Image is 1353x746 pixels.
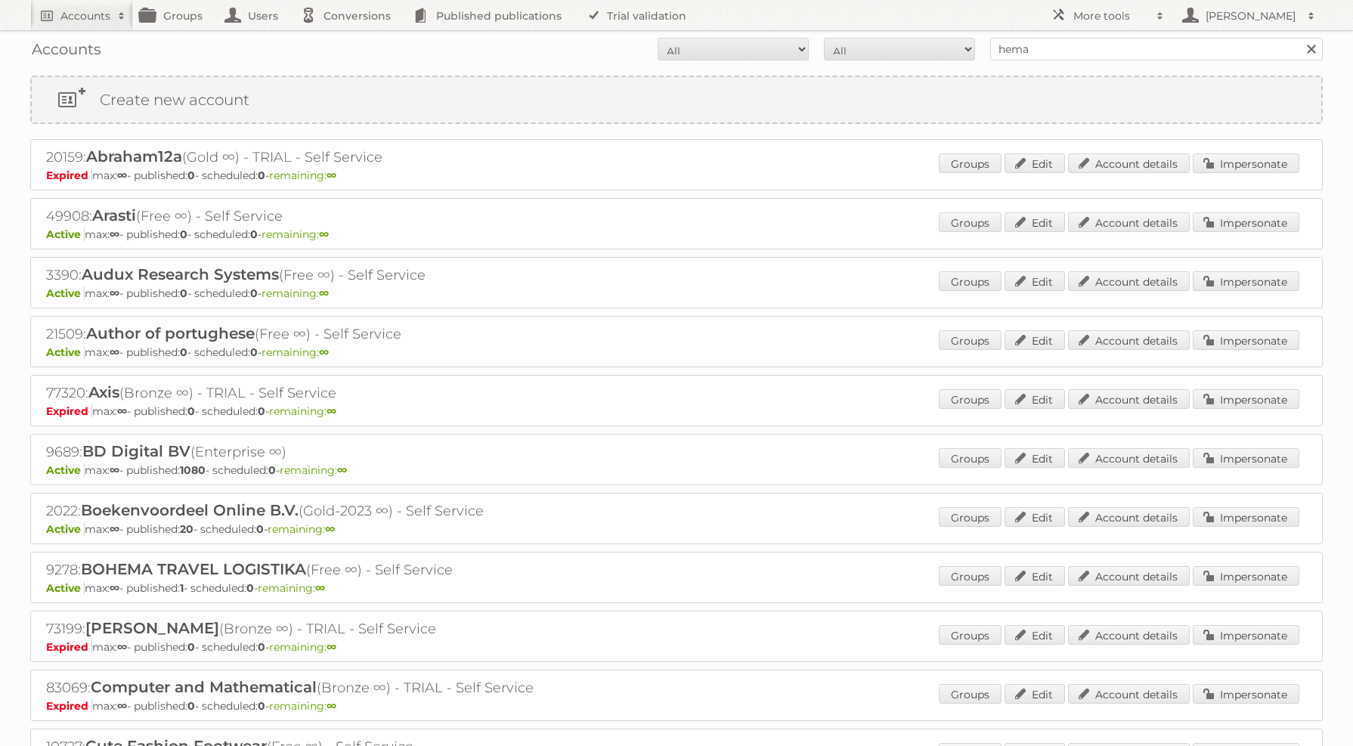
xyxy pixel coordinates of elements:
[81,501,299,519] span: Boekenvoordeel Online B.V.
[1193,507,1299,527] a: Impersonate
[939,566,1002,586] a: Groups
[180,228,187,241] strong: 0
[110,522,119,536] strong: ∞
[180,581,184,595] strong: 1
[1068,507,1190,527] a: Account details
[1068,448,1190,468] a: Account details
[46,345,85,359] span: Active
[1193,684,1299,704] a: Impersonate
[250,345,258,359] strong: 0
[46,581,1307,595] p: max: - published: - scheduled: -
[82,442,190,460] span: BD Digital BV
[180,345,187,359] strong: 0
[327,169,336,182] strong: ∞
[46,463,1307,477] p: max: - published: - scheduled: -
[1193,448,1299,468] a: Impersonate
[1005,271,1065,291] a: Edit
[1005,389,1065,409] a: Edit
[88,383,119,401] span: Axis
[269,699,336,713] span: remaining:
[1068,153,1190,173] a: Account details
[1073,8,1149,23] h2: More tools
[91,678,317,696] span: Computer and Mathematical
[258,404,265,418] strong: 0
[46,699,1307,713] p: max: - published: - scheduled: -
[319,286,329,300] strong: ∞
[319,228,329,241] strong: ∞
[1068,330,1190,350] a: Account details
[315,581,325,595] strong: ∞
[268,522,335,536] span: remaining:
[269,640,336,654] span: remaining:
[46,324,575,344] h2: 21509: (Free ∞) - Self Service
[187,699,195,713] strong: 0
[269,404,336,418] span: remaining:
[46,522,85,536] span: Active
[46,169,1307,182] p: max: - published: - scheduled: -
[280,463,347,477] span: remaining:
[327,640,336,654] strong: ∞
[1068,625,1190,645] a: Account details
[46,228,1307,241] p: max: - published: - scheduled: -
[1193,212,1299,232] a: Impersonate
[110,228,119,241] strong: ∞
[939,684,1002,704] a: Groups
[1005,507,1065,527] a: Edit
[1068,684,1190,704] a: Account details
[187,640,195,654] strong: 0
[1202,8,1300,23] h2: [PERSON_NAME]
[86,324,255,342] span: Author of portughese
[1005,684,1065,704] a: Edit
[46,404,1307,418] p: max: - published: - scheduled: -
[46,640,92,654] span: Expired
[46,286,85,300] span: Active
[258,581,325,595] span: remaining:
[1068,271,1190,291] a: Account details
[939,625,1002,645] a: Groups
[110,581,119,595] strong: ∞
[262,345,329,359] span: remaining:
[337,463,347,477] strong: ∞
[110,345,119,359] strong: ∞
[46,699,92,713] span: Expired
[180,522,194,536] strong: 20
[46,678,575,698] h2: 83069: (Bronze ∞) - TRIAL - Self Service
[110,463,119,477] strong: ∞
[46,463,85,477] span: Active
[939,448,1002,468] a: Groups
[939,389,1002,409] a: Groups
[258,699,265,713] strong: 0
[1005,212,1065,232] a: Edit
[110,286,119,300] strong: ∞
[939,330,1002,350] a: Groups
[187,169,195,182] strong: 0
[246,581,254,595] strong: 0
[1193,271,1299,291] a: Impersonate
[939,153,1002,173] a: Groups
[86,147,182,166] span: Abraham12a
[46,442,575,462] h2: 9689: (Enterprise ∞)
[180,286,187,300] strong: 0
[187,404,195,418] strong: 0
[250,228,258,241] strong: 0
[262,286,329,300] span: remaining:
[46,619,575,639] h2: 73199: (Bronze ∞) - TRIAL - Self Service
[1005,448,1065,468] a: Edit
[1005,566,1065,586] a: Edit
[117,169,127,182] strong: ∞
[117,699,127,713] strong: ∞
[46,640,1307,654] p: max: - published: - scheduled: -
[46,228,85,241] span: Active
[117,640,127,654] strong: ∞
[258,169,265,182] strong: 0
[46,404,92,418] span: Expired
[327,404,336,418] strong: ∞
[1068,389,1190,409] a: Account details
[1005,153,1065,173] a: Edit
[258,640,265,654] strong: 0
[1068,566,1190,586] a: Account details
[32,77,1321,122] a: Create new account
[92,206,136,224] span: Arasti
[46,581,85,595] span: Active
[1193,153,1299,173] a: Impersonate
